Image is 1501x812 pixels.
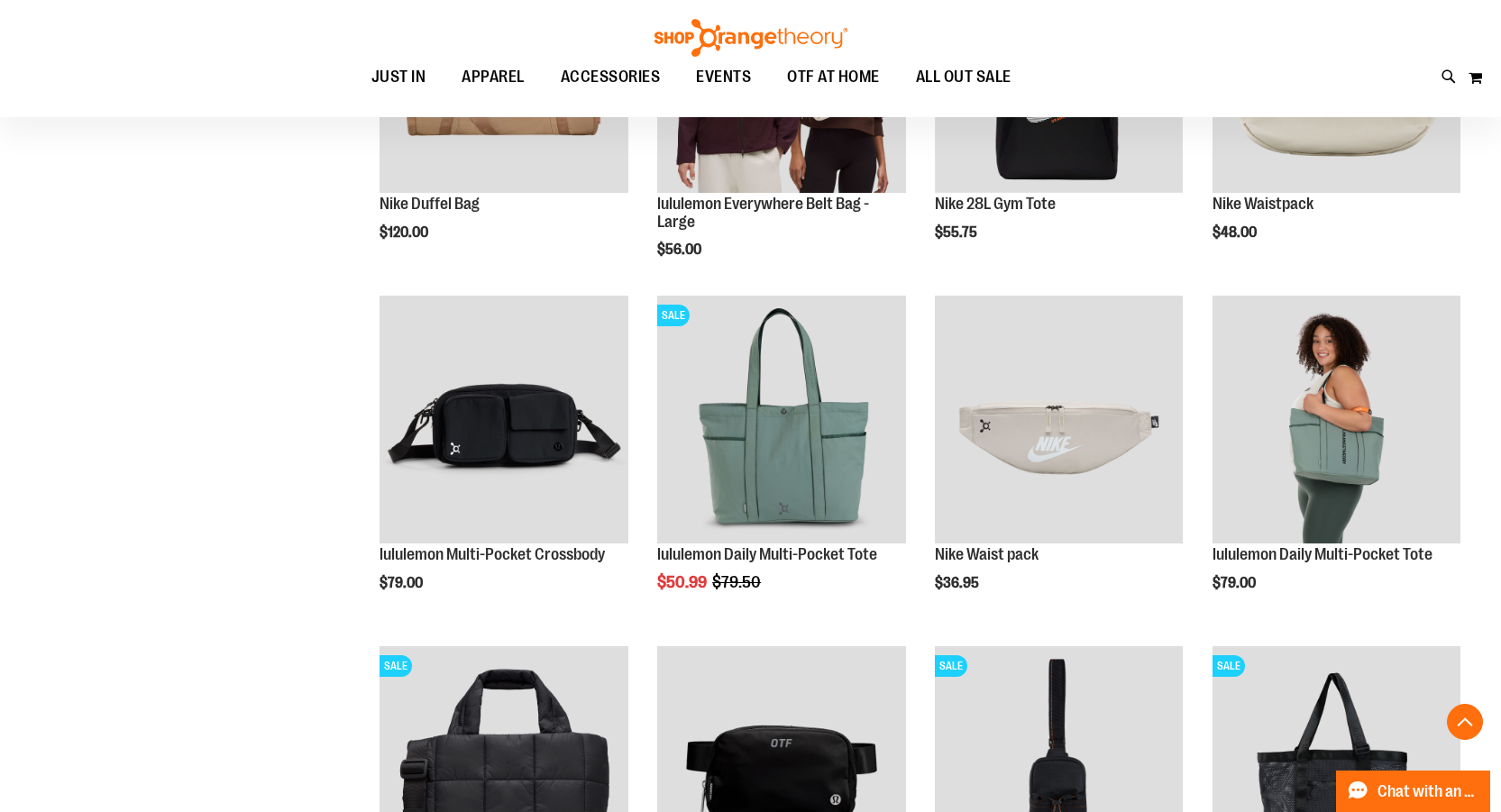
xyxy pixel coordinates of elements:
span: ALL OUT SALE [916,57,1011,97]
a: Nike Duffel Bag [380,195,480,213]
span: OTF AT HOME [787,57,880,97]
span: $79.00 [380,575,426,591]
span: SALE [657,305,690,326]
a: lululemon Daily Multi-Pocket ToteSALE [657,296,905,546]
span: APPAREL [462,57,525,97]
span: EVENTS [696,57,751,97]
span: SALE [380,655,412,677]
a: Nike Waistpack [1213,195,1313,213]
span: $55.75 [935,224,980,241]
img: Main view of 2024 Convention lululemon Daily Multi-Pocket Tote [1213,296,1460,543]
span: SALE [935,655,967,677]
a: lululemon Daily Multi-Pocket Tote [657,545,877,563]
img: lululemon Daily Multi-Pocket Tote [657,296,905,543]
a: Nike 28L Gym Tote [935,195,1056,213]
div: product [1204,287,1469,637]
button: Chat with an Expert [1336,771,1491,812]
img: Shop Orangetheory [652,19,850,57]
span: $48.00 [1213,224,1259,241]
img: Main view of 2024 Convention Nike Waistpack [935,296,1183,543]
a: lululemon Daily Multi-Pocket Tote [1213,545,1432,563]
span: $79.00 [1213,575,1258,591]
a: Nike Waist pack [935,545,1039,563]
span: $36.95 [935,575,982,591]
div: product [926,287,1192,637]
a: lululemon Everywhere Belt Bag - Large [657,195,869,231]
a: Main view of 2024 Convention lululemon Daily Multi-Pocket Tote [1213,296,1460,546]
button: Back To Top [1447,704,1483,740]
span: $120.00 [380,224,431,241]
span: SALE [1213,655,1245,677]
img: lululemon Multi-Pocket Crossbody [380,296,627,543]
div: product [371,287,636,637]
span: $79.50 [712,573,764,591]
div: product [648,287,914,637]
span: $56.00 [657,242,704,258]
span: Chat with an Expert [1377,783,1479,800]
a: lululemon Multi-Pocket Crossbody [380,296,627,546]
a: Main view of 2024 Convention Nike Waistpack [935,296,1183,546]
span: ACCESSORIES [561,57,661,97]
a: lululemon Multi-Pocket Crossbody [380,545,605,563]
span: JUST IN [371,57,426,97]
span: $50.99 [657,573,709,591]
